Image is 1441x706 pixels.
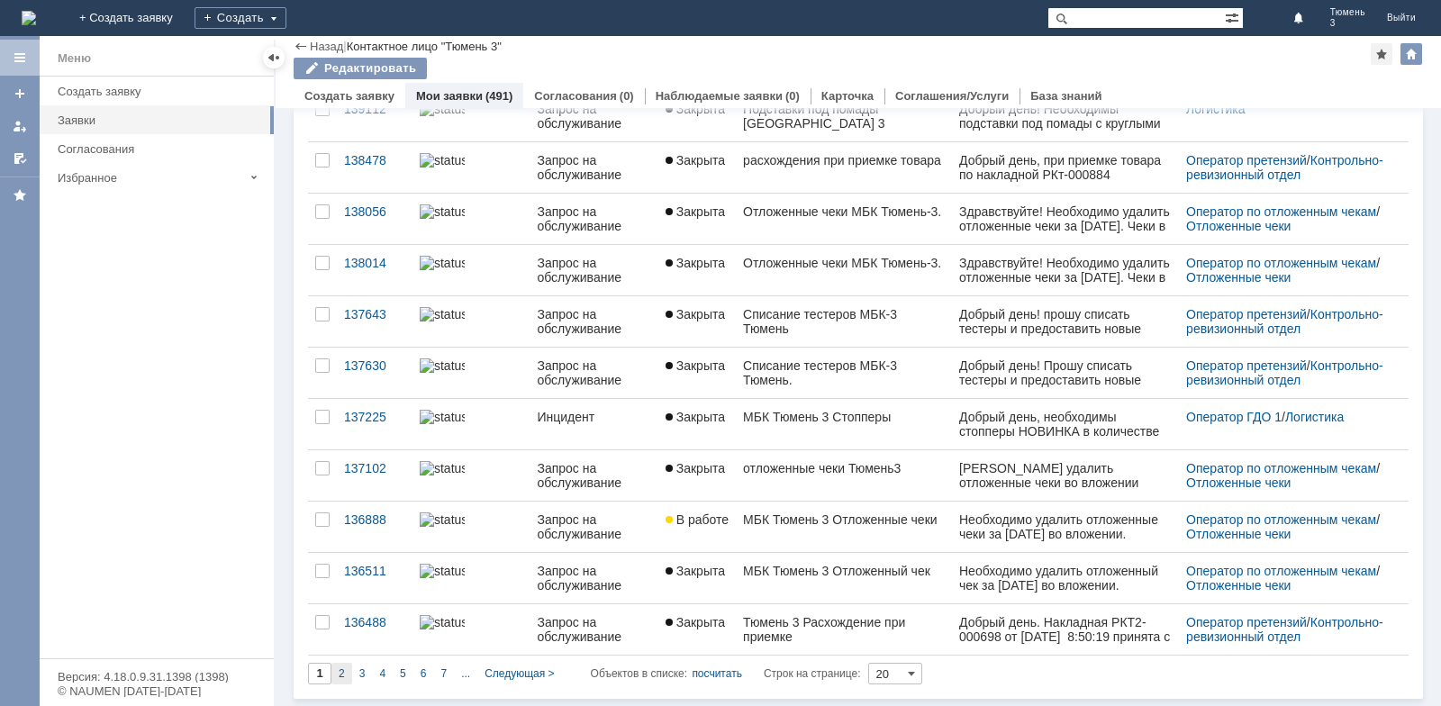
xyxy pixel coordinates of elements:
[530,296,657,347] a: Запрос на обслуживание
[1186,307,1307,321] a: Оператор претензий
[1186,512,1376,527] a: Оператор по отложенным чекам
[537,153,650,182] div: Запрос на обслуживание
[1225,8,1243,25] span: Расширенный поиск
[537,461,650,490] div: Запрос на обслуживание
[743,615,945,644] div: Тюмень 3 Расхождение при приемке
[412,194,530,244] a: statusbar-0 (1).png
[743,307,945,336] div: Списание тестеров МБК-3 Тюмень
[736,604,952,655] a: Тюмень 3 Расхождение при приемке
[692,663,742,684] div: посчитать
[50,106,270,134] a: Заявки
[743,256,945,270] div: Отложенные чеки МБК Тюмень-3.
[537,307,650,336] div: Запрос на обслуживание
[736,399,952,449] a: МБК Тюмень 3 Стопперы
[666,461,725,475] span: Закрыта
[58,85,263,98] div: Создать заявку
[5,112,34,140] a: Мои заявки
[420,358,465,373] img: statusbar-100 (1).png
[666,615,725,629] span: Закрыта
[344,461,405,475] div: 137102
[1186,615,1383,644] a: Контрольно-ревизионный отдел
[421,667,427,680] span: 6
[1186,204,1387,233] div: /
[1186,153,1383,182] a: Контрольно-ревизионный отдел
[537,615,650,644] div: Запрос на обслуживание
[537,256,650,285] div: Запрос на обслуживание
[420,204,465,219] img: statusbar-0 (1).png
[344,102,405,116] div: 139112
[534,89,617,103] a: Согласования
[1186,358,1383,387] a: Контрольно-ревизионный отдел
[310,40,343,53] a: Назад
[736,553,952,603] a: МБК Тюмень 3 Отложенный чек
[666,410,725,424] span: Закрыта
[359,667,366,680] span: 3
[412,399,530,449] a: statusbar-0 (1).png
[537,564,650,593] div: Запрос на обслуживание
[412,348,530,398] a: statusbar-100 (1).png
[1186,153,1307,167] a: Оператор претензий
[658,91,736,141] a: Закрыта
[658,450,736,501] a: Закрыта
[1186,615,1307,629] a: Оператор претензий
[420,564,465,578] img: statusbar-0 (1).png
[530,194,657,244] a: Запрос на обслуживание
[347,40,502,53] div: Контактное лицо "Тюмень 3"
[1186,615,1387,644] div: /
[1186,153,1387,182] div: /
[412,296,530,347] a: statusbar-100 (1).png
[304,89,394,103] a: Создать заявку
[420,256,465,270] img: statusbar-0 (1).png
[1186,578,1291,593] a: Отложенные чеки
[461,667,470,680] span: ...
[658,142,736,193] a: Закрыта
[530,348,657,398] a: Запрос на обслуживание
[736,91,952,141] a: Подставки под помады [GEOGRAPHIC_DATA] 3
[337,604,412,655] a: 136488
[656,89,783,103] a: Наблюдаемые заявки
[1186,256,1376,270] a: Оператор по отложенным чекам
[743,102,945,131] div: Подставки под помады [GEOGRAPHIC_DATA] 3
[58,171,243,185] div: Избранное
[821,89,874,103] a: Карточка
[420,410,465,424] img: statusbar-0 (1).png
[658,194,736,244] a: Закрыта
[344,153,405,167] div: 138478
[743,204,945,219] div: Отложенные чеки МБК Тюмень-3.
[440,667,447,680] span: 7
[420,461,465,475] img: statusbar-0 (1).png
[337,142,412,193] a: 138478
[337,194,412,244] a: 138056
[1186,461,1387,490] div: /
[530,91,657,141] a: Запрос на обслуживание
[344,615,405,629] div: 136488
[1186,564,1387,593] div: /
[58,685,256,697] div: © NAUMEN [DATE]-[DATE]
[485,89,512,103] div: (491)
[537,512,650,541] div: Запрос на обслуживание
[658,348,736,398] a: Закрыта
[1186,410,1387,424] div: /
[50,135,270,163] a: Согласования
[412,91,530,141] a: statusbar-0 (1).png
[58,48,91,69] div: Меню
[743,410,945,424] div: МБК Тюмень 3 Стопперы
[666,204,725,219] span: Закрыта
[537,204,650,233] div: Запрос на обслуживание
[658,553,736,603] a: Закрыта
[420,153,465,167] img: statusbar-100 (1).png
[743,564,945,578] div: МБК Тюмень 3 Отложенный чек
[537,358,650,387] div: Запрос на обслуживание
[337,450,412,501] a: 137102
[530,502,657,552] a: Запрос на обслуживание
[337,91,412,141] a: 139112
[412,553,530,603] a: statusbar-0 (1).png
[337,553,412,603] a: 136511
[420,615,465,629] img: statusbar-100 (1).png
[22,11,36,25] img: logo
[736,194,952,244] a: Отложенные чеки МБК Тюмень-3.
[530,245,657,295] a: Запрос на обслуживание
[344,564,405,578] div: 136511
[400,667,406,680] span: 5
[743,461,945,475] div: отложенные чеки Тюмень3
